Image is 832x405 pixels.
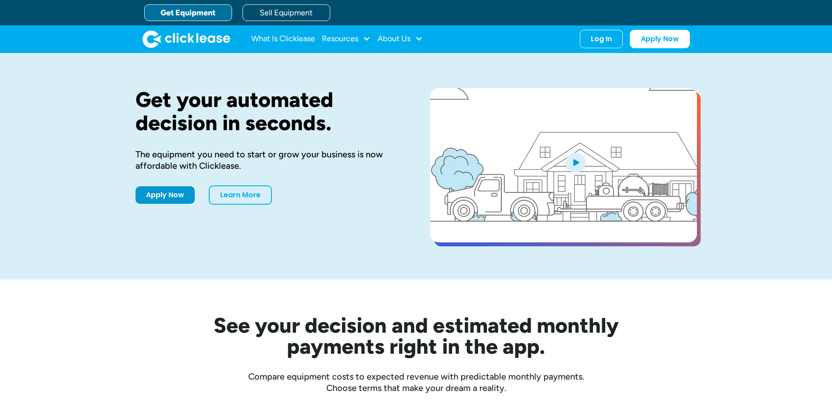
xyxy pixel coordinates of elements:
[322,30,371,48] div: Resources
[564,150,587,174] img: Blue play button logo on a light blue circular background
[136,371,697,394] div: Compare equipment costs to expected revenue with predictable monthly payments. Choose terms that ...
[630,30,690,48] a: Apply Now
[209,185,272,205] a: Learn More
[591,35,612,43] div: Log In
[378,30,423,48] div: About Us
[136,186,195,204] a: Apply Now
[144,4,232,21] a: Get Equipment
[430,88,697,242] a: open lightbox
[136,88,402,135] h1: Get your automated decision in seconds.
[143,30,230,48] a: home
[171,315,662,357] h2: See your decision and estimated monthly payments right in the app.
[143,30,230,48] img: Clicklease logo
[136,149,402,171] div: The equipment you need to start or grow your business is now affordable with Clicklease.
[243,4,330,21] a: Sell Equipment
[251,30,315,48] a: What Is Clicklease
